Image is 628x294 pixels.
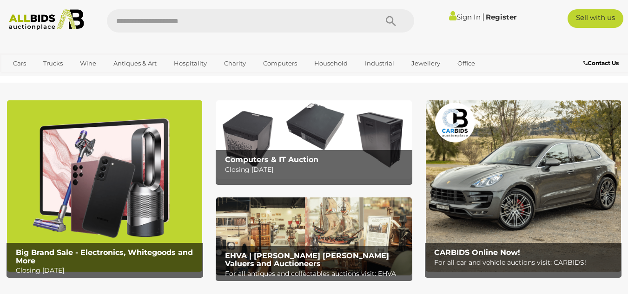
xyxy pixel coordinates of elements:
[359,56,400,71] a: Industrial
[583,59,619,66] b: Contact Us
[16,248,193,265] b: Big Brand Sale - Electronics, Whitegoods and More
[434,257,617,268] p: For all car and vehicle auctions visit: CARBIDS!
[225,251,389,268] b: EHVA | [PERSON_NAME] [PERSON_NAME] Valuers and Auctioneers
[225,164,408,176] p: Closing [DATE]
[74,56,102,71] a: Wine
[7,71,38,86] a: Sports
[37,56,69,71] a: Trucks
[583,58,621,68] a: Contact Us
[168,56,213,71] a: Hospitality
[7,56,32,71] a: Cars
[426,100,621,271] a: CARBIDS Online Now! CARBIDS Online Now! For all car and vehicle auctions visit: CARBIDS!
[451,56,481,71] a: Office
[486,13,516,21] a: Register
[216,197,411,275] a: EHVA | Evans Hastings Valuers and Auctioneers EHVA | [PERSON_NAME] [PERSON_NAME] Valuers and Auct...
[107,56,163,71] a: Antiques & Art
[216,197,411,275] img: EHVA | Evans Hastings Valuers and Auctioneers
[225,155,318,164] b: Computers & IT Auction
[43,71,121,86] a: [GEOGRAPHIC_DATA]
[7,100,202,271] a: Big Brand Sale - Electronics, Whitegoods and More Big Brand Sale - Electronics, Whitegoods and Mo...
[308,56,354,71] a: Household
[5,9,88,30] img: Allbids.com.au
[449,13,481,21] a: Sign In
[405,56,446,71] a: Jewellery
[368,9,414,33] button: Search
[216,100,411,178] img: Computers & IT Auction
[568,9,623,28] a: Sell with us
[7,100,202,271] img: Big Brand Sale - Electronics, Whitegoods and More
[434,248,520,257] b: CARBIDS Online Now!
[16,265,198,276] p: Closing [DATE]
[216,100,411,178] a: Computers & IT Auction Computers & IT Auction Closing [DATE]
[482,12,484,22] span: |
[257,56,303,71] a: Computers
[225,268,408,280] p: For all antiques and collectables auctions visit: EHVA
[426,100,621,271] img: CARBIDS Online Now!
[218,56,252,71] a: Charity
